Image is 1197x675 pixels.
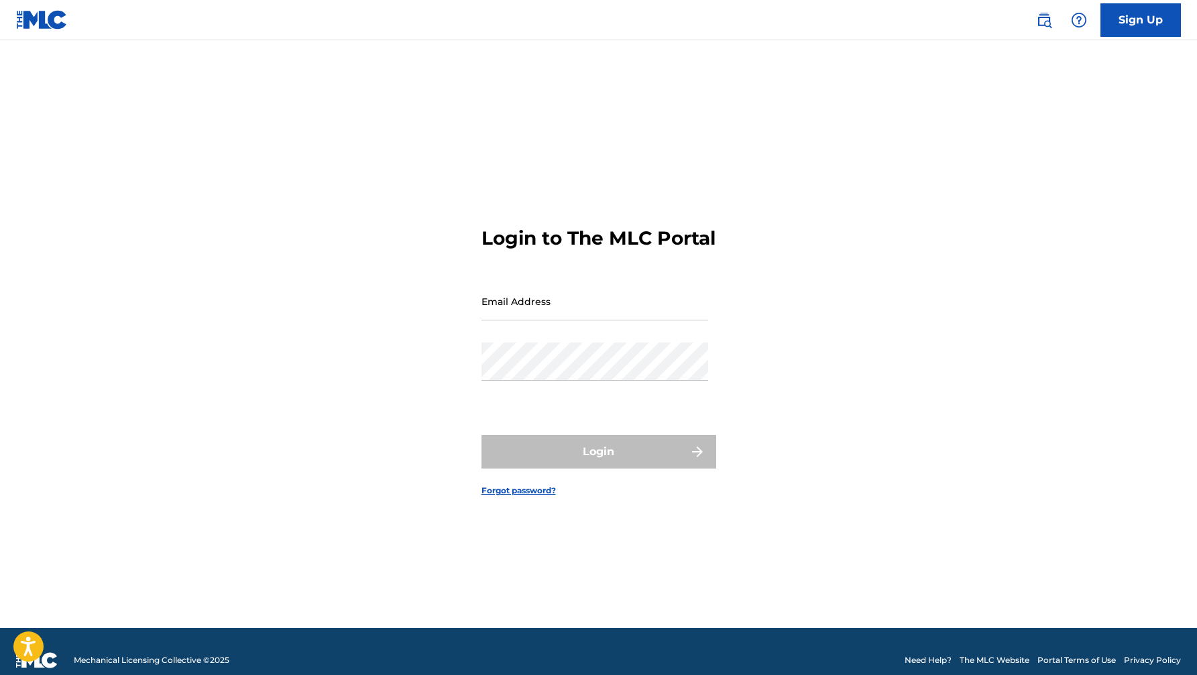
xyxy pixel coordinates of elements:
a: Forgot password? [481,485,556,497]
h3: Login to The MLC Portal [481,227,716,250]
img: logo [16,652,58,668]
img: help [1071,12,1087,28]
a: Public Search [1031,7,1058,34]
div: Help [1066,7,1092,34]
a: Privacy Policy [1124,654,1181,666]
a: Portal Terms of Use [1037,654,1116,666]
span: Mechanical Licensing Collective © 2025 [74,654,229,666]
a: The MLC Website [960,654,1029,666]
a: Need Help? [905,654,952,666]
img: MLC Logo [16,10,68,29]
a: Sign Up [1100,3,1181,37]
img: search [1036,12,1052,28]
